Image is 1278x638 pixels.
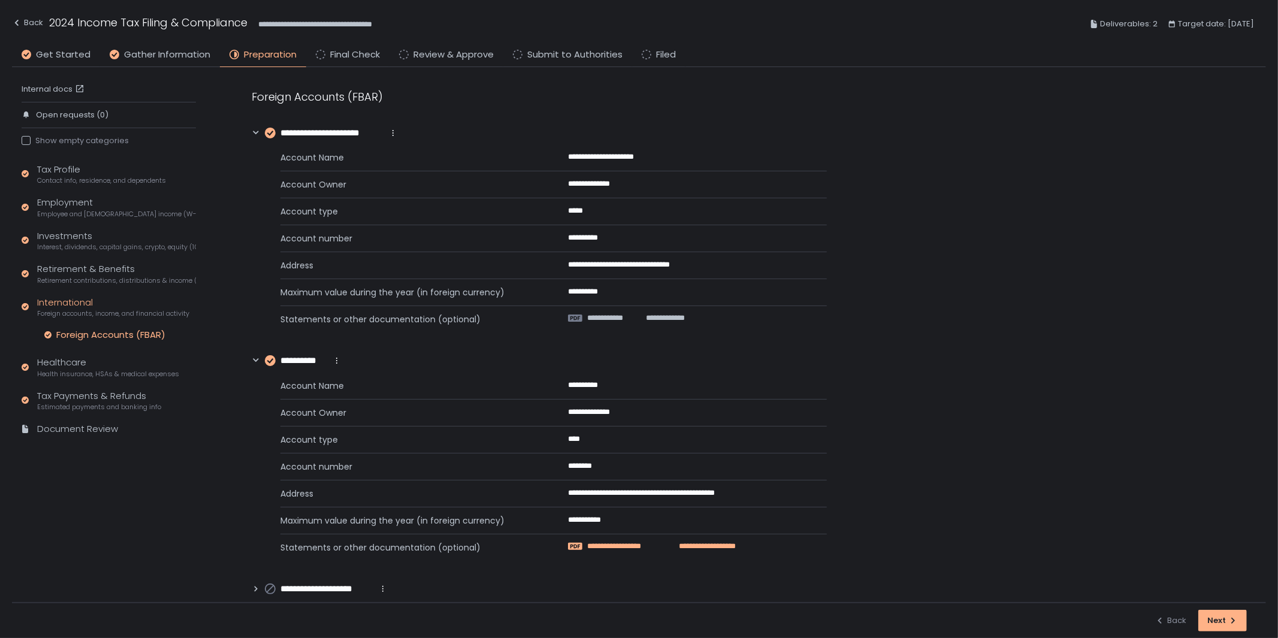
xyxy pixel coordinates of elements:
[280,515,539,527] span: Maximum value during the year (in foreign currency)
[280,488,539,500] span: Address
[37,309,189,318] span: Foreign accounts, income, and financial activity
[37,389,161,412] div: Tax Payments & Refunds
[280,407,539,419] span: Account Owner
[124,48,210,62] span: Gather Information
[413,48,494,62] span: Review & Approve
[37,296,189,319] div: International
[36,48,90,62] span: Get Started
[49,14,247,31] h1: 2024 Income Tax Filing & Compliance
[1155,610,1186,631] button: Back
[280,434,539,446] span: Account type
[330,48,380,62] span: Final Check
[1100,17,1158,31] span: Deliverables: 2
[280,542,539,554] span: Statements or other documentation (optional)
[37,262,196,285] div: Retirement & Benefits
[37,356,179,379] div: Healthcare
[37,243,196,252] span: Interest, dividends, capital gains, crypto, equity (1099s, K-1s)
[37,276,196,285] span: Retirement contributions, distributions & income (1099-R, 5498)
[37,422,118,436] div: Document Review
[37,176,166,185] span: Contact info, residence, and dependents
[37,370,179,379] span: Health insurance, HSAs & medical expenses
[12,16,43,30] div: Back
[37,229,196,252] div: Investments
[1155,615,1186,626] div: Back
[37,403,161,412] span: Estimated payments and banking info
[280,313,539,325] span: Statements or other documentation (optional)
[280,179,539,191] span: Account Owner
[527,48,623,62] span: Submit to Authorities
[1198,610,1247,631] button: Next
[280,259,539,271] span: Address
[252,89,827,105] div: Foreign Accounts (FBAR)
[37,196,196,219] div: Employment
[280,232,539,244] span: Account number
[280,205,539,217] span: Account type
[12,14,43,34] button: Back
[244,48,297,62] span: Preparation
[280,152,539,164] span: Account Name
[656,48,676,62] span: Filed
[280,286,539,298] span: Maximum value during the year (in foreign currency)
[1178,17,1254,31] span: Target date: [DATE]
[280,461,539,473] span: Account number
[37,163,166,186] div: Tax Profile
[1207,615,1238,626] div: Next
[56,329,165,341] div: Foreign Accounts (FBAR)
[37,210,196,219] span: Employee and [DEMOGRAPHIC_DATA] income (W-2s)
[36,110,108,120] span: Open requests (0)
[22,84,87,95] a: Internal docs
[280,380,539,392] span: Account Name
